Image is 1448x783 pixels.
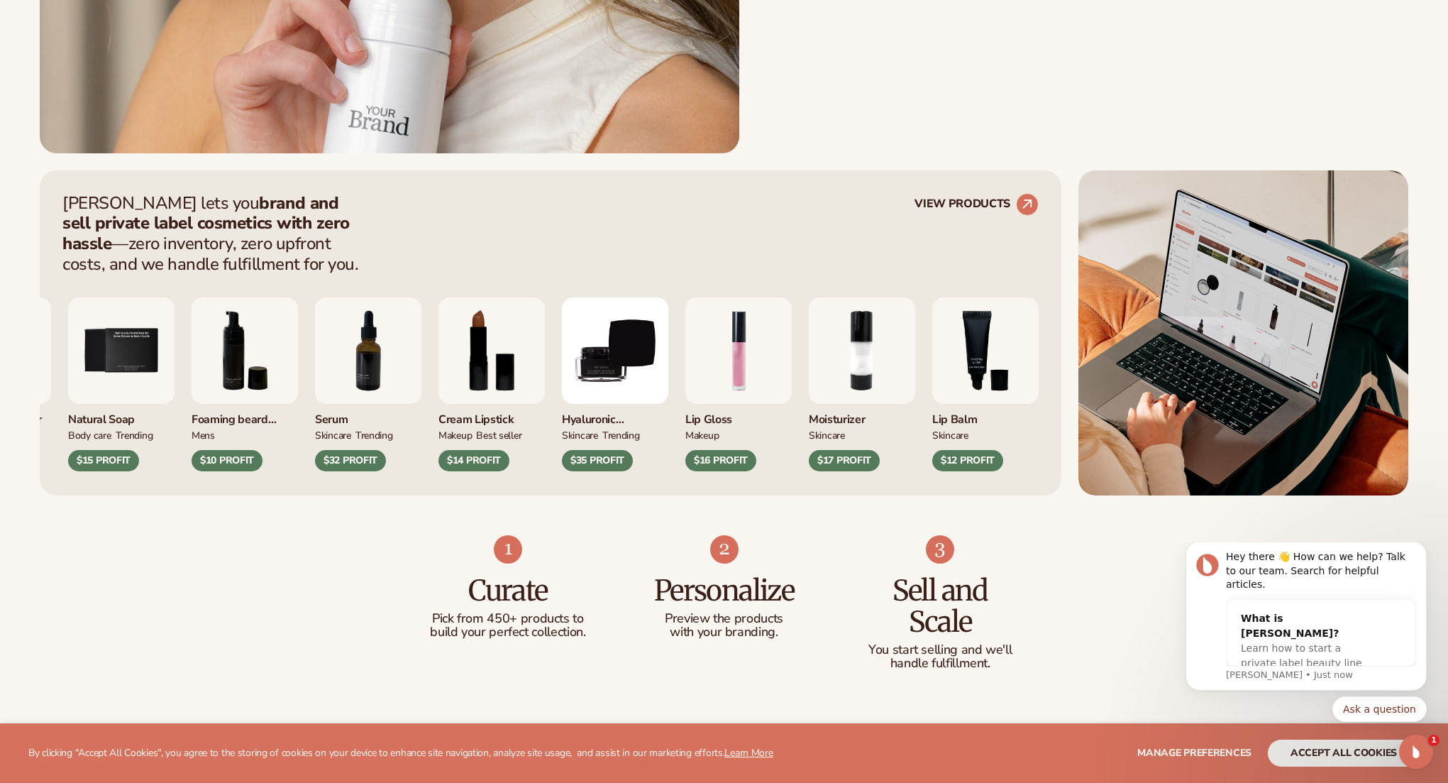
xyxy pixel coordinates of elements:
[438,404,545,427] div: Cream Lipstick
[685,404,792,427] div: Lip Gloss
[438,297,545,404] img: Luxury cream lipstick.
[685,297,792,404] img: Pink lip gloss.
[724,746,773,760] a: Learn More
[809,450,880,471] div: $17 PROFIT
[1399,735,1433,769] iframe: Intercom live chat
[21,154,262,180] div: Quick reply options
[562,427,598,442] div: SKINCARE
[168,154,262,180] button: Quick reply: Ask a question
[1137,740,1251,767] button: Manage preferences
[562,404,668,427] div: Hyaluronic moisturizer
[438,450,509,471] div: $14 PROFIT
[710,535,739,564] img: Shopify Image 8
[315,404,421,427] div: Serum
[809,427,845,442] div: SKINCARE
[28,748,773,760] p: By clicking "Accept All Cookies", you agree to the storing of cookies on your device to enhance s...
[192,404,298,427] div: Foaming beard wash
[68,404,175,427] div: Natural Soap
[932,297,1039,404] img: Smoothing lip balm.
[62,193,367,275] p: [PERSON_NAME] lets you —zero inventory, zero upfront costs, and we handle fulfillment for you.
[315,297,421,472] div: 7 / 9
[861,575,1020,637] h3: Sell and Scale
[644,625,804,640] p: with your branding.
[438,297,545,472] div: 8 / 9
[932,297,1039,472] div: 3 / 9
[429,612,588,640] p: Pick from 450+ products to build your perfect collection.
[644,612,804,626] p: Preview the products
[1078,170,1408,495] img: Shopify Image 5
[68,427,111,442] div: BODY Care
[1428,735,1439,746] span: 1
[476,427,521,442] div: BEST SELLER
[355,427,393,442] div: TRENDING
[602,427,640,442] div: TRENDING
[192,450,262,471] div: $10 PROFIT
[62,192,350,256] strong: brand and sell private label cosmetics with zero hassle
[685,297,792,472] div: 1 / 9
[116,427,153,442] div: TRENDING
[932,404,1039,427] div: Lip Balm
[685,427,719,442] div: MAKEUP
[62,126,252,139] p: Message from Lee, sent Just now
[494,535,522,564] img: Shopify Image 7
[1268,740,1420,767] button: accept all cookies
[932,427,968,442] div: SKINCARE
[1164,542,1448,730] iframe: Intercom notifications message
[77,69,209,99] div: What is [PERSON_NAME]?
[192,297,298,472] div: 6 / 9
[926,535,954,564] img: Shopify Image 9
[62,8,252,50] div: Hey there 👋 How can we help? Talk to our team. Search for helpful articles.
[562,450,633,471] div: $35 PROFIT
[68,297,175,404] img: Nature bar of soap.
[562,297,668,472] div: 9 / 9
[809,297,915,404] img: Moisturizing lotion.
[438,427,472,442] div: MAKEUP
[315,427,351,442] div: SKINCARE
[562,297,668,404] img: Hyaluronic Moisturizer
[32,11,55,34] img: Profile image for Lee
[809,404,915,427] div: Moisturizer
[68,297,175,472] div: 5 / 9
[861,657,1020,671] p: handle fulfillment.
[192,427,215,442] div: mens
[62,58,223,155] div: What is [PERSON_NAME]?Learn how to start a private label beauty line with [PERSON_NAME]
[644,575,804,606] h3: Personalize
[315,297,421,404] img: Collagen and retinol serum.
[1137,746,1251,760] span: Manage preferences
[809,297,915,472] div: 2 / 9
[315,450,386,471] div: $32 PROFIT
[429,575,588,606] h3: Curate
[77,100,198,141] span: Learn how to start a private label beauty line with [PERSON_NAME]
[192,297,298,404] img: Foaming beard wash.
[861,643,1020,657] p: You start selling and we'll
[685,450,756,471] div: $16 PROFIT
[62,8,252,124] div: Message content
[68,450,139,471] div: $15 PROFIT
[932,450,1003,471] div: $12 PROFIT
[914,193,1039,216] a: VIEW PRODUCTS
